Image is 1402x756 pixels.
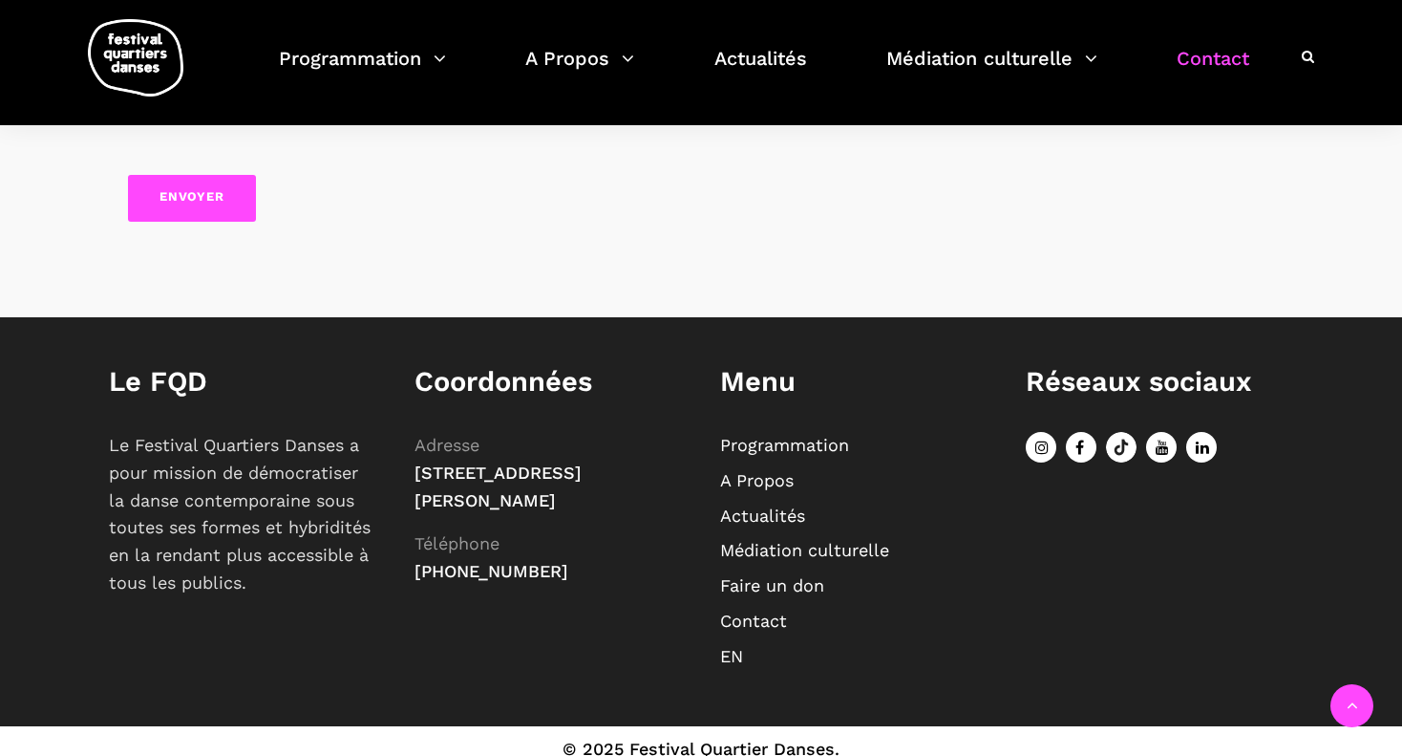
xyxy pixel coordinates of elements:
a: A Propos [525,42,634,98]
a: A Propos [720,470,794,490]
h1: Réseaux sociaux [1026,365,1293,399]
h1: Le FQD [109,365,376,399]
img: logo-fqd-med [88,19,183,97]
h1: Menu [720,365,988,399]
span: [PHONE_NUMBER] [414,561,568,581]
a: EN [720,646,743,666]
a: Actualités [714,42,807,98]
input: Envoyer [128,175,256,222]
a: Contact [720,611,787,631]
h1: Coordonnées [414,365,682,399]
a: Contact [1177,42,1249,98]
p: Le Festival Quartiers Danses a pour mission de démocratiser la danse contemporaine sous toutes se... [109,432,376,597]
a: Médiation culturelle [720,540,889,560]
a: Médiation culturelle [886,42,1097,98]
a: Programmation [279,42,446,98]
a: Actualités [720,506,805,526]
a: Programmation [720,435,849,455]
a: Faire un don [720,575,824,595]
span: Téléphone [414,533,499,553]
span: [STREET_ADDRESS][PERSON_NAME] [414,463,582,510]
span: Adresse [414,435,479,455]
